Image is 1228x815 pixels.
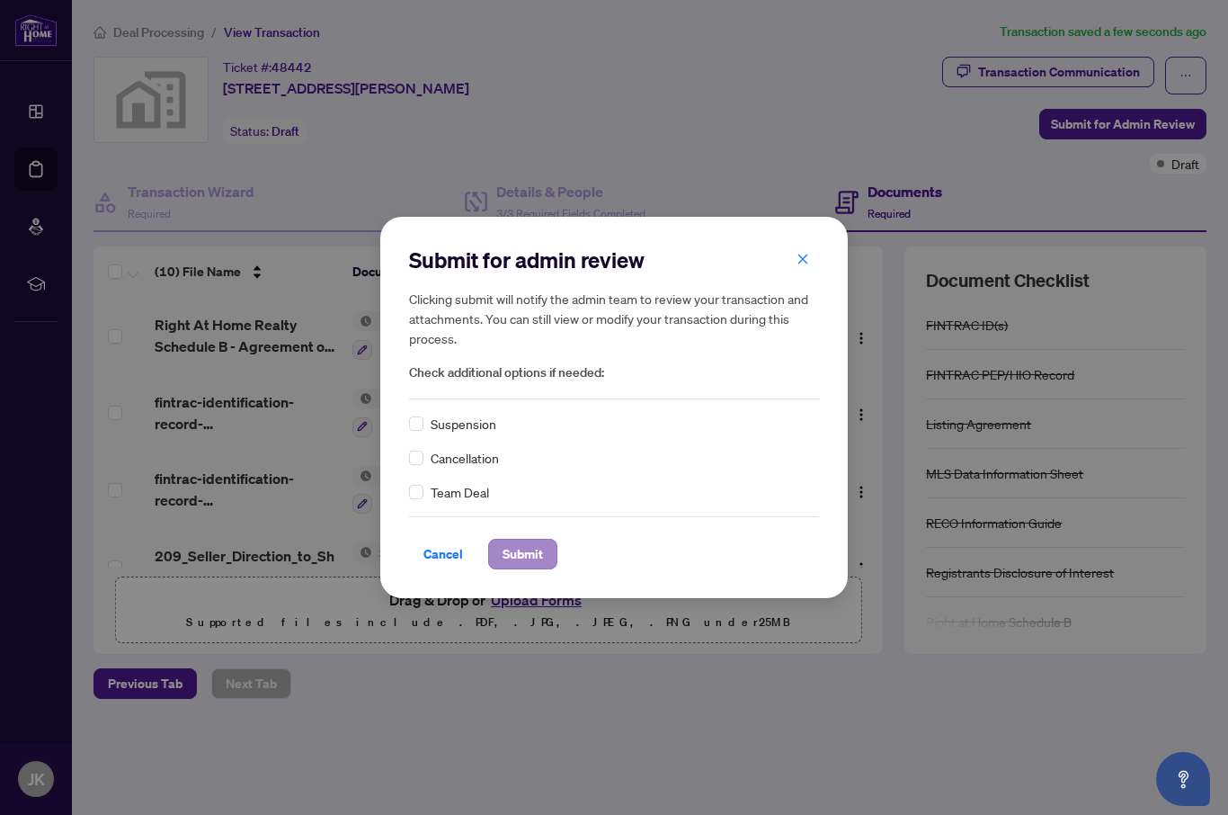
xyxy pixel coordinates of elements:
[503,540,543,569] span: Submit
[409,289,819,348] h5: Clicking submit will notify the admin team to review your transaction and attachments. You can st...
[431,448,499,468] span: Cancellation
[1156,752,1210,806] button: Open asap
[409,363,819,383] span: Check additional options if needed:
[796,253,809,265] span: close
[431,414,496,434] span: Suspension
[409,539,477,569] button: Cancel
[431,482,489,502] span: Team Deal
[409,246,819,274] h2: Submit for admin review
[488,539,557,569] button: Submit
[423,540,463,569] span: Cancel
